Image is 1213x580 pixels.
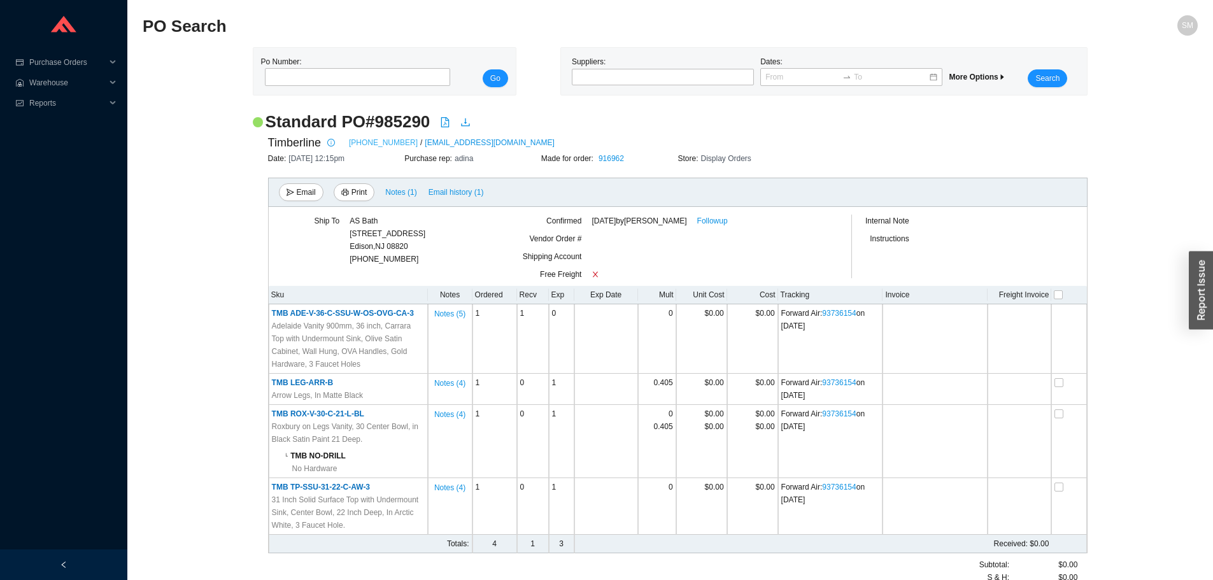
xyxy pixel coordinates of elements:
td: 1 [472,304,517,374]
span: Arrow Legs, In Matte Black [272,389,363,402]
div: Suppliers: [569,55,757,87]
span: credit-card [15,59,24,66]
input: To [854,71,928,83]
a: [PHONE_NUMBER] [349,136,418,149]
span: Adelaide Vanity 900mm, 36 inch, Carrara Top with Undermount Sink, Olive Satin Cabinet, Wall Hung,... [272,320,425,371]
span: No Hardware [292,462,337,475]
td: 0 [517,374,549,405]
span: swap-right [842,73,851,81]
span: More Options [949,73,1005,81]
span: download [460,117,471,127]
td: 0 [517,405,549,478]
button: Notes (5) [434,307,466,316]
td: $0.00 [727,374,778,405]
span: send [287,188,294,197]
td: 1 [472,405,517,478]
td: 0.405 [638,374,676,405]
span: Made for order: [541,154,596,163]
div: $0.00 [1009,558,1077,571]
td: 1 [549,374,574,405]
span: Ship To [314,216,339,225]
button: Notes (4) [434,376,466,385]
span: Timberline [268,133,321,152]
span: Notes ( 4 ) [434,408,465,421]
span: Instructions [870,234,909,243]
button: Email history (1) [428,183,485,201]
span: TMB LEG-ARR-B [272,378,334,387]
span: Forward Air : on [DATE] [781,409,865,431]
a: file-pdf [440,117,450,130]
th: Exp [549,286,574,304]
span: Warehouse [29,73,106,93]
span: left [60,561,67,569]
td: 1 [517,535,549,553]
h2: PO Search [143,15,934,38]
span: Store: [677,154,700,163]
a: download [460,117,471,130]
th: Recv [517,286,549,304]
div: Po Number: [261,55,446,87]
a: 93736154 [822,378,856,387]
span: TMB NO-DRILL [290,449,346,462]
span: Display Orders [701,154,751,163]
th: Notes [428,286,472,304]
span: / [420,136,422,149]
span: └ [285,452,288,460]
th: Mult [638,286,676,304]
span: [DATE] by [PERSON_NAME] [592,215,686,227]
th: Exp Date [574,286,638,304]
span: close [592,271,599,278]
td: $0.00 [727,478,778,535]
th: Ordered [472,286,517,304]
span: Purchase Orders [29,52,106,73]
span: SM [1182,15,1193,36]
span: info-circle [324,139,338,146]
div: 0.405 [641,420,673,433]
span: Email [297,186,316,199]
td: 4 [472,535,517,553]
div: $0.00 [679,420,724,433]
th: Cost [727,286,778,304]
td: 1 [472,374,517,405]
span: Roxbury on Legs Vanity, 30 Center Bowl, in Black Satin Paint 21 Deep. [272,420,425,446]
span: Received: [994,539,1028,548]
div: [PHONE_NUMBER] [350,215,425,265]
th: Unit Cost [676,286,727,304]
button: printerPrint [334,183,375,201]
span: Notes ( 1 ) [385,186,416,199]
td: 3 [549,535,574,553]
div: Sku [271,288,425,301]
button: sendEmail [279,183,323,201]
span: Go [490,72,500,85]
button: Notes (4) [434,481,466,490]
span: [DATE] 12:15pm [288,154,344,163]
div: $0.00 [730,407,775,420]
button: Go [483,69,508,87]
span: Date: [268,154,289,163]
th: Invoice [883,286,988,304]
span: Print [351,186,367,199]
td: 0 [549,304,574,374]
div: Dates: [757,55,946,87]
span: Forward Air : on [DATE] [781,378,865,400]
a: Followup [697,215,728,227]
button: Notes (4) [434,407,466,416]
input: From [765,71,840,83]
span: Totals: [447,539,469,548]
span: Forward Air : on [DATE] [781,309,865,330]
td: $0.00 [676,374,727,405]
span: to [842,73,851,81]
span: TMB ROX-V-30-C-21-L-BL [272,409,364,418]
th: Tracking [778,286,883,304]
a: 916962 [599,154,624,163]
span: Internal Note [865,216,909,225]
a: 93736154 [822,483,856,492]
span: Reports [29,93,106,113]
span: Forward Air : on [DATE] [781,483,865,504]
a: 93736154 [822,409,856,418]
span: file-pdf [440,117,450,127]
td: 1 [549,405,574,478]
span: printer [341,188,349,197]
span: Notes ( 5 ) [434,308,465,320]
td: $0.00 [727,304,778,374]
